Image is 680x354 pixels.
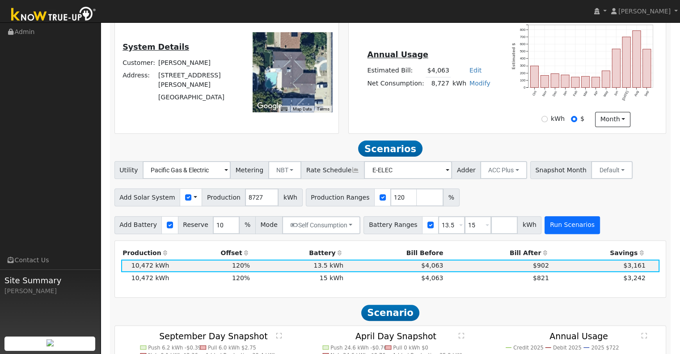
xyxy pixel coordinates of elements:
[239,216,255,234] span: %
[642,333,647,339] text: 
[520,71,525,75] text: 200
[612,49,620,87] rect: onclick=""
[618,8,671,15] span: [PERSON_NAME]
[610,249,638,256] span: Savings
[580,114,584,124] label: $
[644,18,649,23] text: 
[121,56,157,69] td: Customer:
[562,90,568,97] text: Jan
[293,106,312,112] button: Map Data
[276,333,282,339] text: 
[367,50,428,59] u: Annual Usage
[572,90,578,97] text: Feb
[143,161,231,179] input: Select a Utility
[121,260,171,272] td: 10,472 kWh
[121,247,171,260] th: Production
[331,345,387,351] text: Push 24.6 kWh -$0.76
[355,331,436,341] text: April Day Snapshot
[520,42,525,46] text: 600
[232,262,250,269] span: 120%
[633,31,641,88] rect: onclick=""
[114,188,181,206] span: Add Solar System
[366,77,426,90] td: Net Consumption:
[469,67,481,74] a: Edit
[451,77,468,90] td: kWh
[551,74,559,88] rect: onclick=""
[178,216,214,234] span: Reserve
[595,112,630,127] button: month
[530,161,592,179] span: Snapshot Month
[520,64,525,68] text: 300
[7,5,101,25] img: Know True-Up
[459,333,464,339] text: 
[582,77,590,88] rect: onclick=""
[553,345,582,351] text: Debit 2025
[159,331,268,341] text: September Day Snapshot
[230,161,269,179] span: Metering
[306,188,375,206] span: Production Ranges
[520,49,525,53] text: 500
[426,77,451,90] td: 8,727
[255,100,284,112] a: Open this area in Google Maps (opens a new window)
[301,161,364,179] span: Rate Schedule
[593,90,599,97] text: Apr
[121,69,157,91] td: Address:
[4,286,96,296] div: [PERSON_NAME]
[252,272,345,285] td: 15 kWh
[622,37,630,88] rect: onclick=""
[282,216,360,234] button: Self Consumption
[524,85,525,90] text: 0
[157,69,241,91] td: [STREET_ADDRESS][PERSON_NAME]
[208,345,256,351] text: Pull 6.0 kWh $2.75
[114,161,144,179] span: Utility
[602,71,610,87] rect: onclick=""
[358,141,422,157] span: Scenarios
[421,262,443,269] span: $4,063
[644,90,650,97] text: Sep
[148,345,201,351] text: Push 6.2 kWh -$0.39
[121,272,171,285] td: 10,472 kWh
[232,274,250,281] span: 120%
[623,262,645,269] span: $3,161
[533,262,549,269] span: $902
[202,188,245,206] span: Production
[545,216,600,234] button: Run Scenarios
[4,274,96,286] span: Site Summary
[252,247,345,260] th: Battery
[366,64,426,77] td: Estimated Bill:
[480,161,527,179] button: ACC Plus
[613,90,619,97] text: Jun
[583,90,589,97] text: Mar
[520,28,525,32] text: 800
[520,35,525,39] text: 700
[268,161,302,179] button: NBT
[561,75,569,88] rect: onclick=""
[513,345,544,351] text: Credit 2025
[591,345,619,351] text: 2025 $722
[520,57,525,61] text: 400
[252,260,345,272] td: 13.5 kWh
[278,188,302,206] span: kWh
[363,216,422,234] span: Battery Ranges
[592,77,600,87] rect: onclick=""
[621,90,629,101] text: [DATE]
[443,188,459,206] span: %
[643,49,651,88] rect: onclick=""
[122,43,189,51] u: System Details
[512,43,516,69] text: Estimated $
[549,331,608,341] text: Annual Usage
[530,66,538,87] rect: onclick=""
[623,274,645,281] span: $3,242
[452,161,481,179] span: Adder
[445,247,550,260] th: Bill After
[157,91,241,104] td: [GEOGRAPHIC_DATA]
[345,247,445,260] th: Bill Before
[552,90,558,97] text: Dec
[317,107,329,111] a: Terms (opens in new tab)
[603,90,609,98] text: May
[171,247,252,260] th: Offset
[532,90,537,96] text: Oct
[469,80,490,87] a: Modify
[393,345,429,351] text: Pull 0 kWh $0
[571,77,579,87] rect: onclick=""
